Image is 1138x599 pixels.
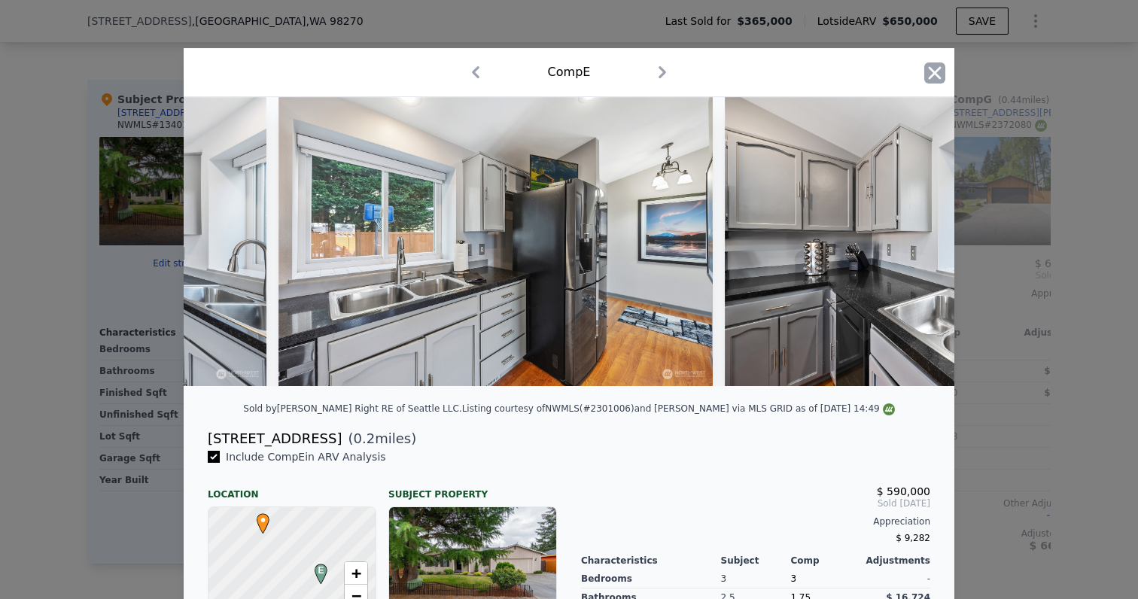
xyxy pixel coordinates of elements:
a: Zoom in [345,562,367,585]
div: Listing courtesy of NWMLS (#2301006) and [PERSON_NAME] via MLS GRID as of [DATE] 14:49 [462,403,895,414]
span: + [351,564,361,582]
img: Property Img [278,97,712,386]
div: E [311,564,320,573]
span: $ 590,000 [877,485,930,497]
span: E [311,564,331,577]
span: Include Comp E in ARV Analysis [220,451,392,463]
div: [STREET_ADDRESS] [208,428,342,449]
div: Comp E [548,63,591,81]
span: 3 [790,573,796,584]
div: Subject Property [388,476,557,500]
div: Characteristics [581,555,721,567]
div: Bedrooms [581,570,721,588]
div: Sold by [PERSON_NAME] Right RE of Seattle LLC . [243,403,461,414]
div: 3 [721,570,791,588]
div: Location [208,476,376,500]
div: Comp [790,555,860,567]
span: ( miles) [342,428,416,449]
div: • [253,513,262,522]
span: 0.2 [354,430,376,446]
img: NWMLS Logo [883,403,895,415]
div: Subject [721,555,791,567]
div: Appreciation [581,515,930,528]
span: Sold [DATE] [581,497,930,509]
div: Adjustments [860,555,930,567]
span: $ 9,282 [896,533,930,543]
span: • [253,509,273,531]
div: - [860,570,930,588]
